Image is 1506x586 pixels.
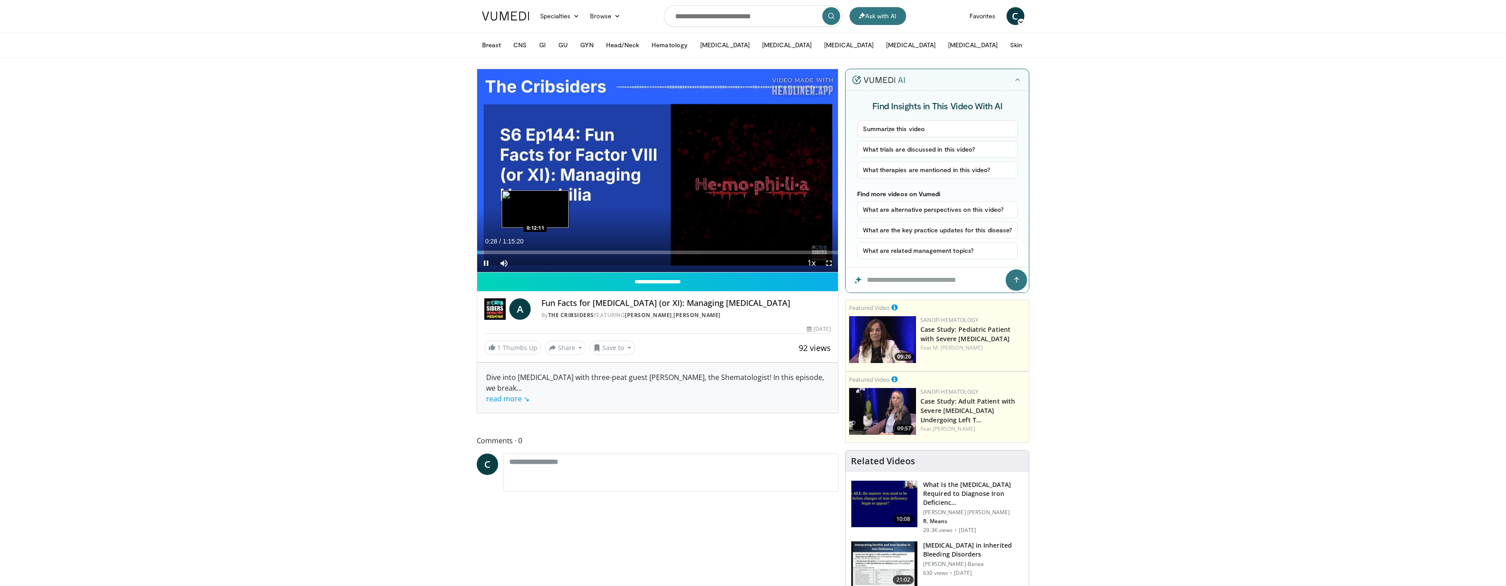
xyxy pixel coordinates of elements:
[495,254,513,272] button: Mute
[695,36,755,54] button: [MEDICAL_DATA]
[959,527,977,534] p: [DATE]
[509,298,531,320] a: A
[849,316,916,363] img: 56c5d946-bae5-4321-8a51-81bab4a488ce.png.150x105_q85_crop-smart_upscale.png
[851,481,917,527] img: 15adaf35-b496-4260-9f93-ea8e29d3ece7.150x105_q85_crop-smart_upscale.jpg
[585,7,626,25] a: Browse
[673,311,721,319] a: [PERSON_NAME]
[943,36,1003,54] button: [MEDICAL_DATA]
[757,36,817,54] button: [MEDICAL_DATA]
[846,268,1029,293] input: Question for the AI
[575,36,598,54] button: GYN
[964,7,1001,25] a: Favorites
[923,569,948,577] p: 630 views
[477,435,839,446] span: Comments 0
[601,36,645,54] button: Head/Neck
[893,575,914,584] span: 21:02
[849,304,890,312] small: Featured Video
[850,7,906,25] button: Ask with AI
[485,238,497,245] span: 0:28
[857,141,1018,158] button: What trials are discussed in this video?
[548,311,594,319] a: The Cribsiders
[923,518,1023,525] p: R. Means
[893,515,914,524] span: 10:08
[920,344,1025,352] div: Feat.
[1005,36,1027,54] button: Skin
[920,388,978,396] a: Sanofi Hematology
[923,561,1023,568] p: [PERSON_NAME]-Banaa
[950,569,952,577] div: ·
[1007,7,1024,25] a: C
[503,238,524,245] span: 1:15:20
[535,7,585,25] a: Specialties
[497,343,501,352] span: 1
[849,388,916,435] img: 9bb8e921-2ce4-47af-9b13-3720f1061bf9.png.150x105_q85_crop-smart_upscale.png
[799,343,831,353] span: 92 views
[857,190,1018,198] p: Find more videos on Vumedi
[923,480,1023,507] h3: What Is the [MEDICAL_DATA] Required to Diagnose Iron Deficienc…
[857,161,1018,178] button: What therapies are mentioned in this video?
[664,5,842,27] input: Search topics, interventions
[895,353,914,361] span: 09:26
[477,454,498,475] a: C
[625,311,672,319] a: [PERSON_NAME]
[933,425,975,433] a: [PERSON_NAME]
[881,36,941,54] button: [MEDICAL_DATA]
[534,36,551,54] button: GI
[499,238,501,245] span: /
[852,75,905,84] img: vumedi-ai-logo.v2.svg
[857,120,1018,137] button: Summarize this video
[920,425,1025,433] div: Feat.
[920,316,978,324] a: Sanofi Hematology
[920,325,1011,343] a: Case Study: Pediatric Patient with Severe [MEDICAL_DATA]
[477,254,495,272] button: Pause
[502,190,569,228] img: image.jpeg
[857,100,1018,111] h4: Find Insights in This Video With AI
[484,341,541,355] a: 1 Thumbs Up
[477,251,838,254] div: Progress Bar
[486,383,529,404] span: ...
[819,36,879,54] button: [MEDICAL_DATA]
[954,527,957,534] div: ·
[849,316,916,363] a: 09:26
[484,298,506,320] img: The Cribsiders
[923,527,953,534] p: 29.3K views
[802,254,820,272] button: Playback Rate
[849,376,890,384] small: Featured Video
[857,222,1018,239] button: What are the key practice updates for this disease?
[923,541,1023,559] h3: [MEDICAL_DATA] in Inherited Bleeding Disorders
[820,254,838,272] button: Fullscreen
[553,36,573,54] button: GU
[541,298,831,308] h4: Fun Facts for [MEDICAL_DATA] (or XI): Managing [MEDICAL_DATA]
[857,242,1018,259] button: What are related management topics?
[807,325,831,333] div: [DATE]
[920,397,1015,424] a: Case Study: Adult Patient with Severe [MEDICAL_DATA] Undergoing Left T…
[851,456,915,466] h4: Related Videos
[508,36,532,54] button: CNS
[477,36,506,54] button: Breast
[486,372,829,404] div: Dive into [MEDICAL_DATA] with three-peat guest [PERSON_NAME], the Shematologist! In this episode,...
[851,480,1023,534] a: 10:08 What Is the [MEDICAL_DATA] Required to Diagnose Iron Deficienc… [PERSON_NAME] [PERSON_NAME]...
[933,344,983,351] a: M. [PERSON_NAME]
[954,569,972,577] p: [DATE]
[590,341,635,355] button: Save to
[857,201,1018,218] button: What are alternative perspectives on this video?
[923,509,1023,516] p: [PERSON_NAME] [PERSON_NAME]
[646,36,693,54] button: Hematology
[482,12,529,21] img: VuMedi Logo
[541,311,831,319] div: By FEATURING ,
[849,388,916,435] a: 09:57
[477,69,838,272] video-js: Video Player
[486,394,529,404] a: read more ↘
[545,341,586,355] button: Share
[895,425,914,433] span: 09:57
